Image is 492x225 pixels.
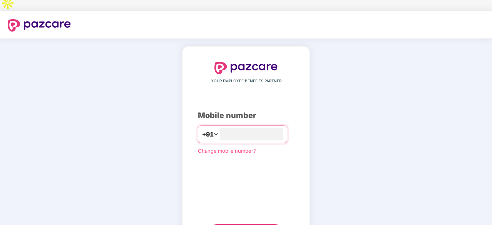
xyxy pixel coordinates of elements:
img: logo [8,19,71,32]
span: YOUR EMPLOYEE BENEFITS PARTNER [211,78,281,84]
span: down [214,132,218,137]
div: Mobile number [198,110,294,122]
span: +91 [202,130,214,139]
img: logo [214,62,278,74]
a: Change mobile number? [198,148,256,154]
